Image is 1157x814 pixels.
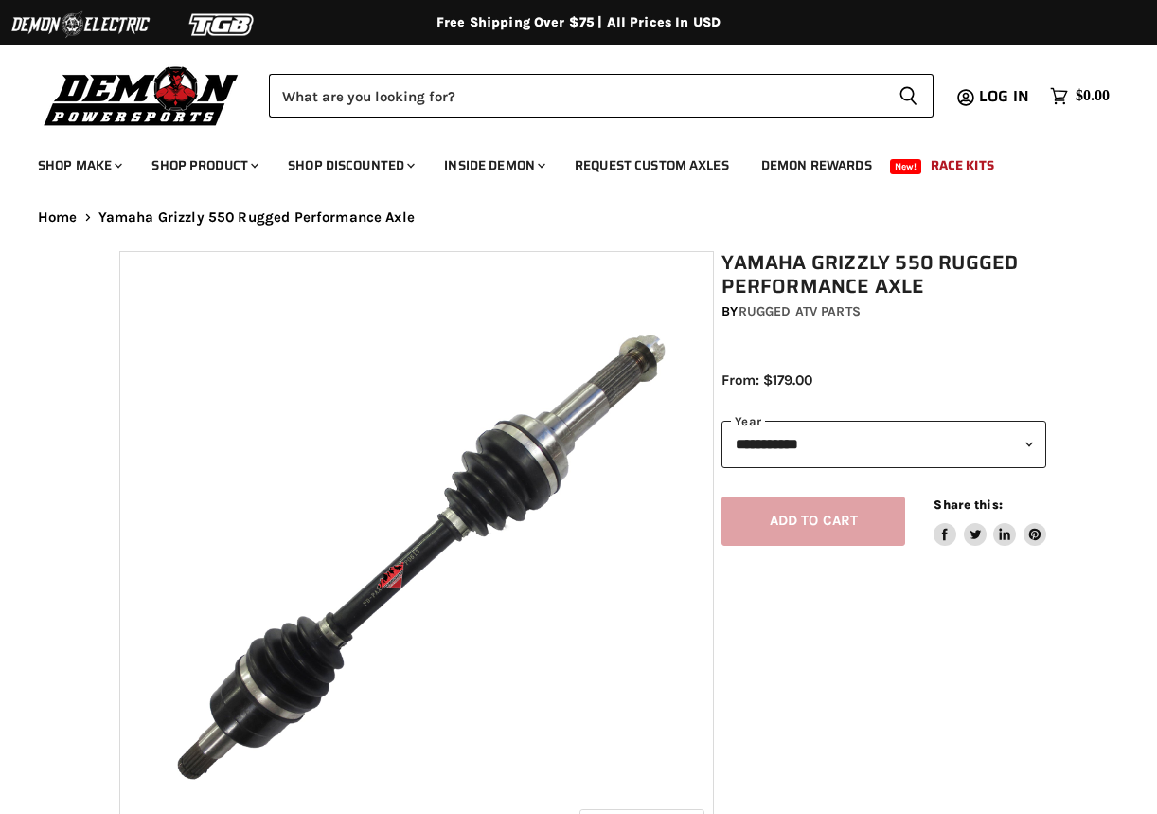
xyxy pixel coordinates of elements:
a: Race Kits [917,146,1008,185]
img: Demon Electric Logo 2 [9,7,151,43]
a: $0.00 [1041,82,1119,110]
img: Demon Powersports [38,62,245,129]
div: by [721,301,1046,322]
form: Product [269,74,934,118]
a: Home [38,209,78,226]
a: Demon Rewards [747,146,886,185]
span: Yamaha Grizzly 550 Rugged Performance Axle [98,209,415,226]
span: $0.00 [1076,87,1110,105]
img: TGB Logo 2 [151,7,294,43]
span: From: $179.00 [721,371,812,389]
h1: Yamaha Grizzly 550 Rugged Performance Axle [721,251,1046,298]
a: Shop Discounted [274,146,426,185]
a: Shop Product [137,146,270,185]
select: year [721,421,1046,467]
span: Share this: [934,497,1002,512]
ul: Main menu [24,138,1105,185]
a: Shop Make [24,146,133,185]
span: New! [890,159,922,174]
input: Search [269,74,883,118]
a: Inside Demon [430,146,557,185]
aside: Share this: [934,497,1046,547]
span: Log in [979,84,1029,108]
button: Search [883,74,934,118]
a: Request Custom Axles [561,146,743,185]
a: Rugged ATV Parts [739,303,861,319]
a: Log in [970,88,1041,105]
